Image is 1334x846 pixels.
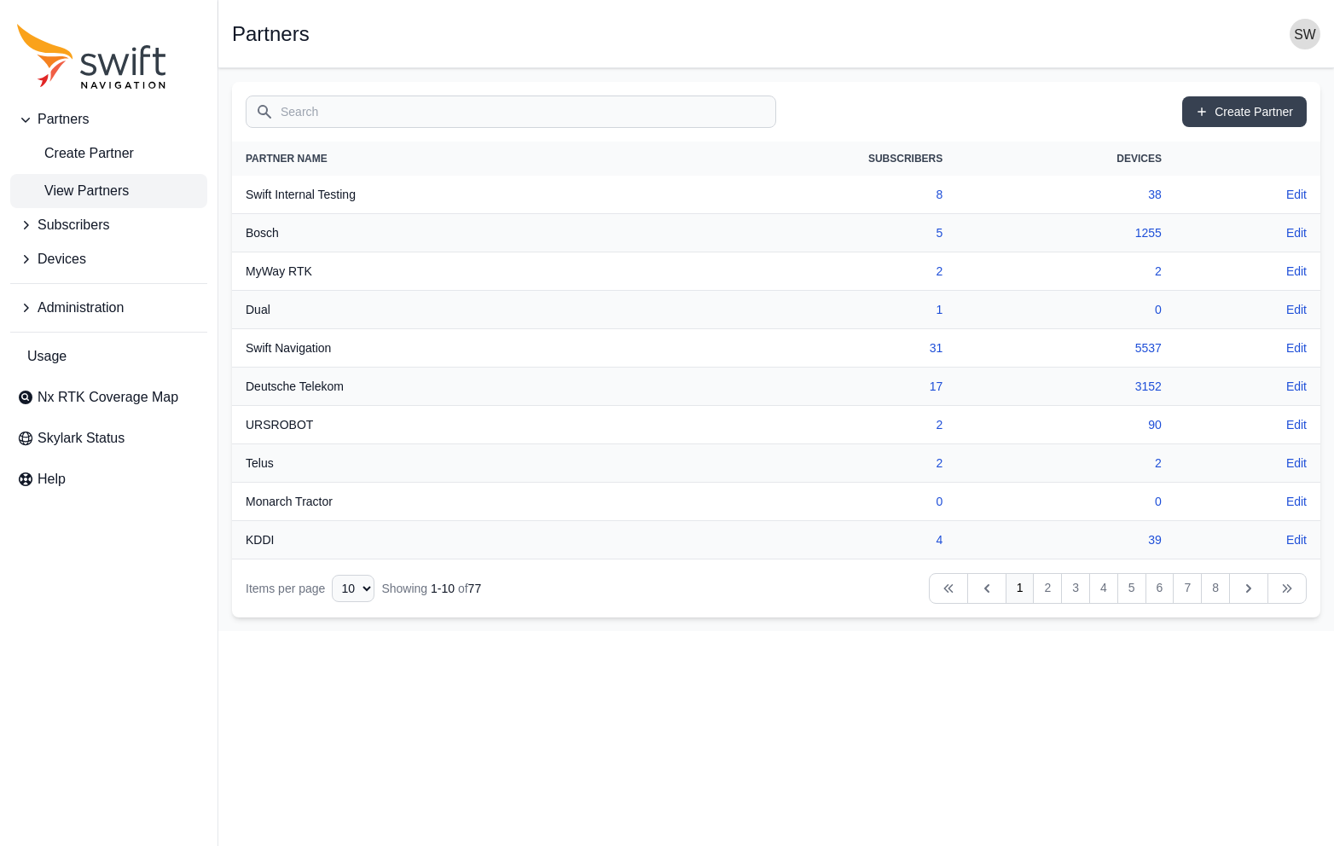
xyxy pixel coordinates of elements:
[1135,226,1162,240] a: 1255
[232,291,648,329] th: Dual
[38,249,86,269] span: Devices
[332,575,374,602] select: Display Limit
[1286,186,1307,203] a: Edit
[930,380,943,393] a: 17
[232,368,648,406] th: Deutsche Telekom
[232,329,648,368] th: Swift Navigation
[1061,573,1090,604] a: 3
[1089,573,1118,604] a: 4
[38,109,89,130] span: Partners
[38,469,66,490] span: Help
[38,387,178,408] span: Nx RTK Coverage Map
[10,380,207,414] a: Nx RTK Coverage Map
[38,298,124,318] span: Administration
[956,142,1175,176] th: Devices
[1117,573,1146,604] a: 5
[468,582,482,595] span: 77
[232,142,648,176] th: Partner Name
[1006,573,1035,604] a: 1
[232,214,648,252] th: Bosch
[1286,378,1307,395] a: Edit
[1286,301,1307,318] a: Edit
[937,533,943,547] a: 4
[232,176,648,214] th: Swift Internal Testing
[10,291,207,325] button: Administration
[1155,264,1162,278] a: 2
[232,521,648,559] th: KDDI
[1145,573,1174,604] a: 6
[1135,380,1162,393] a: 3152
[232,444,648,483] th: Telus
[1155,495,1162,508] a: 0
[10,421,207,455] a: Skylark Status
[1173,573,1202,604] a: 7
[10,242,207,276] button: Devices
[10,136,207,171] a: create-partner
[1148,533,1162,547] a: 39
[937,264,943,278] a: 2
[232,483,648,521] th: Monarch Tractor
[1290,19,1320,49] img: user photo
[232,406,648,444] th: URSROBOT
[1182,96,1307,127] a: Create Partner
[1135,341,1162,355] a: 5537
[937,456,943,470] a: 2
[38,428,125,449] span: Skylark Status
[1286,531,1307,548] a: Edit
[648,142,957,176] th: Subscribers
[1286,455,1307,472] a: Edit
[232,24,310,44] h1: Partners
[17,143,134,164] span: Create Partner
[937,226,943,240] a: 5
[431,582,455,595] span: 1 - 10
[38,215,109,235] span: Subscribers
[937,303,943,316] a: 1
[1286,416,1307,433] a: Edit
[246,582,325,595] span: Items per page
[381,580,481,597] div: Showing of
[1148,188,1162,201] a: 38
[10,462,207,496] a: Help
[17,181,129,201] span: View Partners
[1148,418,1162,432] a: 90
[246,96,776,128] input: Search
[1201,573,1230,604] a: 8
[1155,303,1162,316] a: 0
[10,339,207,374] a: Usage
[10,102,207,136] button: Partners
[1286,224,1307,241] a: Edit
[937,188,943,201] a: 8
[27,346,67,367] span: Usage
[937,495,943,508] a: 0
[1033,573,1062,604] a: 2
[1155,456,1162,470] a: 2
[10,174,207,208] a: View Partners
[232,252,648,291] th: MyWay RTK
[1286,263,1307,280] a: Edit
[937,418,943,432] a: 2
[232,559,1320,617] nav: Table navigation
[1286,493,1307,510] a: Edit
[930,341,943,355] a: 31
[1286,339,1307,356] a: Edit
[10,208,207,242] button: Subscribers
